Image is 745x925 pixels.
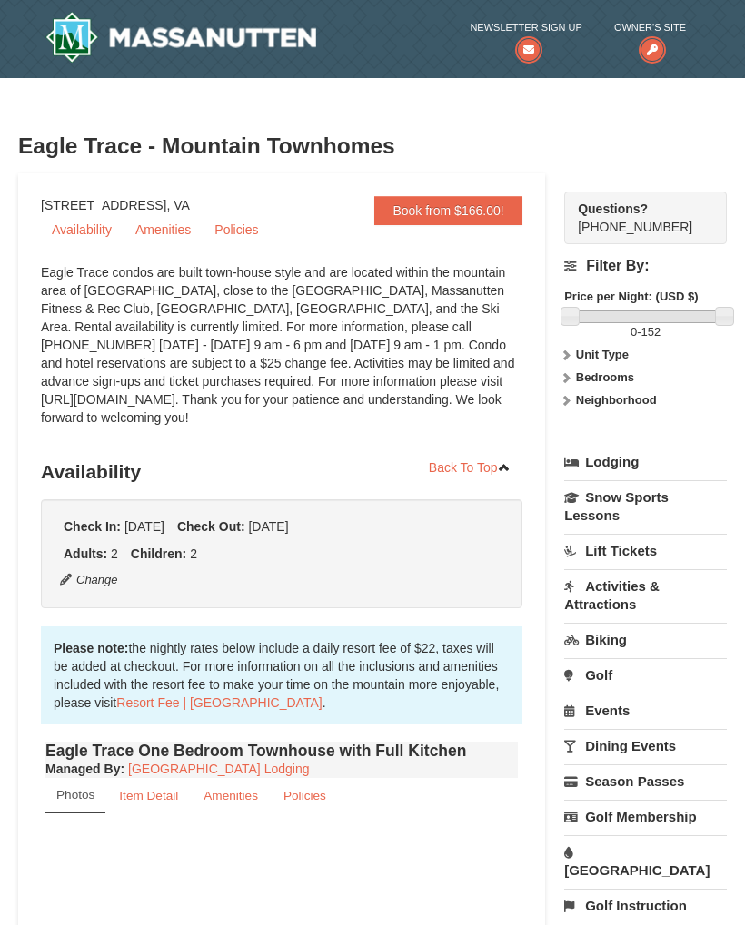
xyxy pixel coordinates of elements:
[614,18,686,55] a: Owner's Site
[116,695,322,710] a: Resort Fee | [GEOGRAPHIC_DATA]
[107,778,190,813] a: Item Detail
[204,216,269,243] a: Policies
[564,800,727,833] a: Golf Membership
[417,454,522,481] a: Back To Top
[41,626,522,724] div: the nightly rates below include a daily resort fee of $22, taxes will be added at checkout. For m...
[64,519,121,534] strong: Check In:
[248,519,288,534] span: [DATE]
[564,623,727,656] a: Biking
[578,202,648,216] strong: Questions?
[564,889,727,922] a: Golf Instruction
[119,789,178,802] small: Item Detail
[374,196,521,225] a: Book from $166.00!
[177,519,245,534] strong: Check Out:
[131,546,186,561] strong: Children:
[564,480,727,532] a: Snow Sports Lessons
[56,788,94,802] small: Photos
[576,348,629,361] strong: Unit Type
[124,519,164,534] span: [DATE]
[204,789,258,802] small: Amenities
[18,128,727,164] h3: Eagle Trace - Mountain Townhomes
[564,569,727,621] a: Activities & Attractions
[564,658,727,692] a: Golf
[470,18,581,55] a: Newsletter Sign Up
[631,325,637,339] span: 0
[111,546,118,561] span: 2
[272,778,338,813] a: Policies
[564,729,727,763] a: Dining Events
[283,789,326,802] small: Policies
[564,290,698,303] strong: Price per Night: (USD $)
[564,323,727,341] label: -
[470,18,581,36] span: Newsletter Sign Up
[41,263,522,445] div: Eagle Trace condos are built town-house style and are located within the mountain area of [GEOGRA...
[614,18,686,36] span: Owner's Site
[45,762,120,776] span: Managed By
[45,12,316,63] a: Massanutten Resort
[45,12,316,63] img: Massanutten Resort Logo
[190,546,197,561] span: 2
[59,570,119,590] button: Change
[128,762,309,776] a: [GEOGRAPHIC_DATA] Lodging
[564,534,727,567] a: Lift Tickets
[564,694,727,727] a: Events
[54,641,128,655] strong: Please note:
[124,216,202,243] a: Amenities
[564,764,727,798] a: Season Passes
[41,216,123,243] a: Availability
[64,546,107,561] strong: Adults:
[564,835,727,887] a: [GEOGRAPHIC_DATA]
[578,200,694,234] span: [PHONE_NUMBER]
[576,370,634,384] strong: Bedrooms
[192,778,270,813] a: Amenities
[564,258,727,274] h4: Filter By:
[576,393,657,407] strong: Neighborhood
[45,762,124,776] strong: :
[564,446,727,478] a: Lodging
[641,325,661,339] span: 152
[41,454,522,490] h3: Availability
[45,742,518,760] h4: Eagle Trace One Bedroom Townhouse with Full Kitchen
[45,778,105,813] a: Photos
